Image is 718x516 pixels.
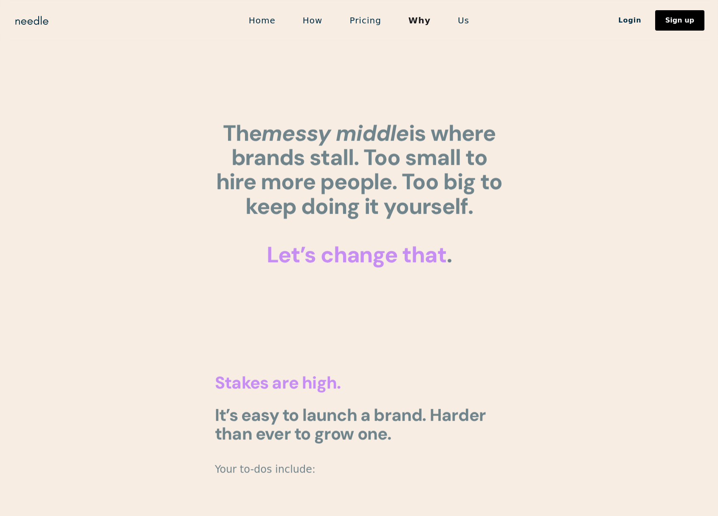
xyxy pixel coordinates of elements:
[216,119,502,221] strong: The is where brands stall. Too small to hire more people. Too big to keep doing it yourself
[266,240,446,269] span: Let’s change that
[235,11,289,29] a: Home
[336,11,394,29] a: Pricing
[215,405,504,443] h1: It’s easy to launch a brand. Harder than ever to grow one.
[215,121,504,267] h1: . ‍ ‍ .
[444,11,483,29] a: Us
[262,119,409,147] em: messy middle
[395,11,444,29] a: Why
[665,17,694,24] div: Sign up
[215,371,341,394] span: Stakes are high.
[605,13,655,28] a: Login
[655,10,704,31] a: Sign up
[289,11,336,29] a: How
[215,463,504,476] p: Your to-dos include:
